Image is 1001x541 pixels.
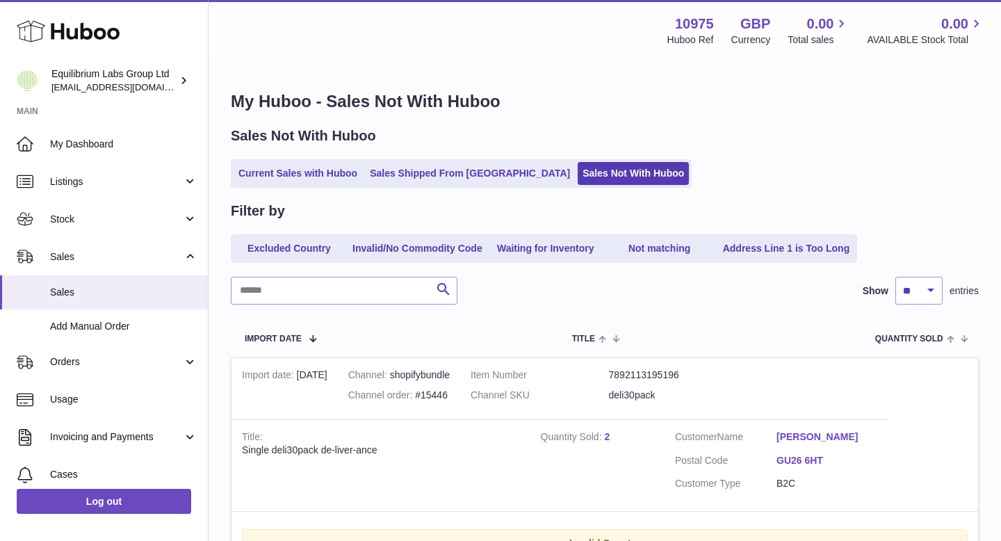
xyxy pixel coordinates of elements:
[245,334,302,344] span: Import date
[490,237,601,260] a: Waiting for Inventory
[471,369,609,382] dt: Item Number
[50,213,183,226] span: Stock
[541,431,605,446] strong: Quantity Sold
[740,15,770,33] strong: GBP
[50,355,183,369] span: Orders
[731,33,771,47] div: Currency
[875,334,943,344] span: Quantity Sold
[17,70,38,91] img: huboo@equilibriumlabs.com
[788,15,849,47] a: 0.00 Total sales
[231,90,979,113] h1: My Huboo - Sales Not With Huboo
[788,33,849,47] span: Total sales
[675,431,717,442] span: Customer
[242,444,520,457] div: Single deli30pack de-liver-ance
[51,67,177,94] div: Equilibrium Labs Group Ltd
[609,369,747,382] dd: 7892113195196
[776,430,878,444] a: [PERSON_NAME]
[234,237,345,260] a: Excluded Country
[51,81,204,92] span: [EMAIL_ADDRESS][DOMAIN_NAME]
[242,369,297,384] strong: Import date
[242,431,263,446] strong: Title
[867,33,984,47] span: AVAILABLE Stock Total
[348,389,450,402] div: #15446
[50,393,197,406] span: Usage
[675,430,776,447] dt: Name
[572,334,595,344] span: Title
[50,286,197,299] span: Sales
[667,33,714,47] div: Huboo Ref
[675,477,776,490] dt: Customer Type
[863,284,888,298] label: Show
[50,468,197,481] span: Cases
[609,389,747,402] dd: deli30pack
[604,431,610,442] a: 2
[675,15,714,33] strong: 10975
[50,430,183,444] span: Invoicing and Payments
[231,202,285,220] h2: Filter by
[50,175,183,188] span: Listings
[231,127,376,145] h2: Sales Not With Huboo
[231,358,338,419] td: [DATE]
[578,162,689,185] a: Sales Not With Huboo
[50,320,197,333] span: Add Manual Order
[950,284,979,298] span: entries
[17,489,191,514] a: Log out
[675,454,776,471] dt: Postal Code
[348,369,390,384] strong: Channel
[867,15,984,47] a: 0.00 AVAILABLE Stock Total
[348,369,450,382] div: shopifybundle
[807,15,834,33] span: 0.00
[471,389,609,402] dt: Channel SKU
[604,237,715,260] a: Not matching
[50,250,183,264] span: Sales
[348,389,416,404] strong: Channel order
[718,237,855,260] a: Address Line 1 is Too Long
[348,237,487,260] a: Invalid/No Commodity Code
[365,162,575,185] a: Sales Shipped From [GEOGRAPHIC_DATA]
[234,162,362,185] a: Current Sales with Huboo
[941,15,968,33] span: 0.00
[50,138,197,151] span: My Dashboard
[776,454,878,467] a: GU26 6HT
[776,477,878,490] dd: B2C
